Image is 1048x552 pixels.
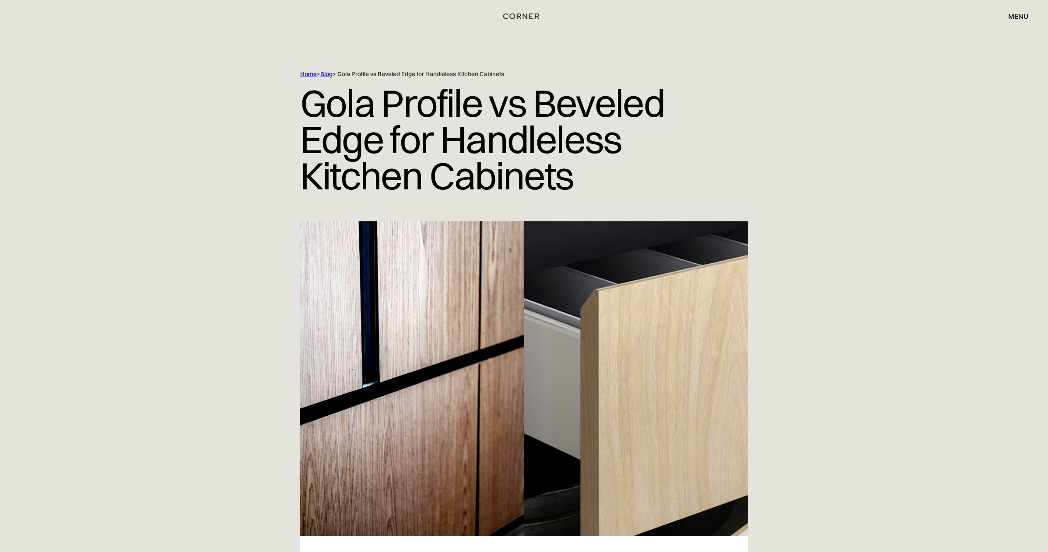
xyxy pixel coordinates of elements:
[320,70,333,78] a: Blog
[300,70,317,78] a: Home
[300,70,712,78] div: > > Gola Profile vs Beveled Edge for Handleless Kitchen Cabinets
[300,78,748,200] h1: Gola Profile vs Beveled Edge for Handleless Kitchen Cabinets
[1008,13,1028,20] div: menu
[483,10,565,22] a: home
[999,9,1028,24] div: menu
